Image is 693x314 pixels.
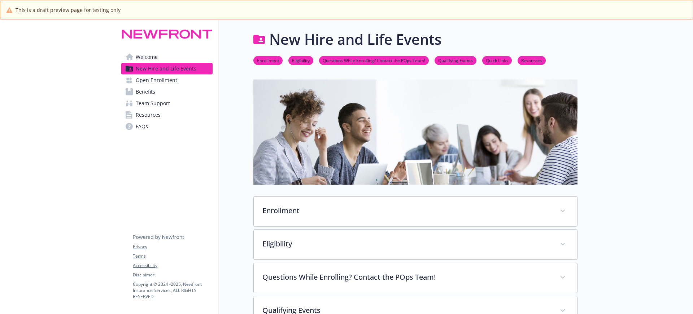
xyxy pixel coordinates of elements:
[133,281,212,300] p: Copyright © 2024 - 2025 , Newfront Insurance Services, ALL RIGHTS RESERVED
[133,272,212,278] a: Disclaimer
[254,197,577,226] div: Enrollment
[121,121,213,132] a: FAQs
[482,57,512,64] a: Quick Links
[16,6,121,14] span: This is a draft preview page for testing only
[121,98,213,109] a: Team Support
[121,86,213,98] a: Benefits
[254,230,577,259] div: Eligibility
[121,109,213,121] a: Resources
[133,244,212,250] a: Privacy
[253,79,577,185] img: new hire page banner
[136,121,148,132] span: FAQs
[133,253,212,259] a: Terms
[133,262,212,269] a: Accessibility
[136,86,155,98] span: Benefits
[136,109,161,121] span: Resources
[136,98,170,109] span: Team Support
[136,51,158,63] span: Welcome
[121,63,213,74] a: New Hire and Life Events
[435,57,476,64] a: Qualifying Events
[136,63,196,74] span: New Hire and Life Events
[262,238,551,249] p: Eligibility
[136,74,177,86] span: Open Enrollment
[121,51,213,63] a: Welcome
[262,205,551,216] p: Enrollment
[121,74,213,86] a: Open Enrollment
[269,29,441,50] h1: New Hire and Life Events
[254,263,577,293] div: Questions While Enrolling? Contact the POps Team!
[288,57,313,64] a: Eligibility
[253,57,283,64] a: Enrollment
[262,272,551,283] p: Questions While Enrolling? Contact the POps Team!
[518,57,546,64] a: Resources
[319,57,429,64] a: Questions While Enrolling? Contact the POps Team!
